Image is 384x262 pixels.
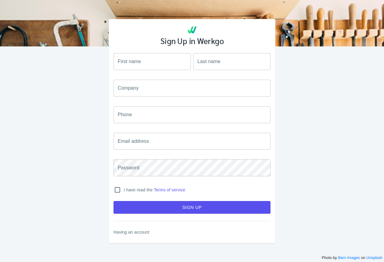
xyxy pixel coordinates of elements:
a: Terms of service [154,187,185,192]
img: Werkgo Logo [186,24,198,36]
h2: Sign Up in Werkgo [160,36,224,46]
a: Having an account [114,230,149,235]
span: Sign Up [120,203,264,211]
a: Barn Images [338,255,360,260]
small: Photo by on [322,255,382,260]
button: Sign Up [114,201,270,214]
p: I have read the [124,187,185,193]
a: Unsplash [366,255,382,260]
